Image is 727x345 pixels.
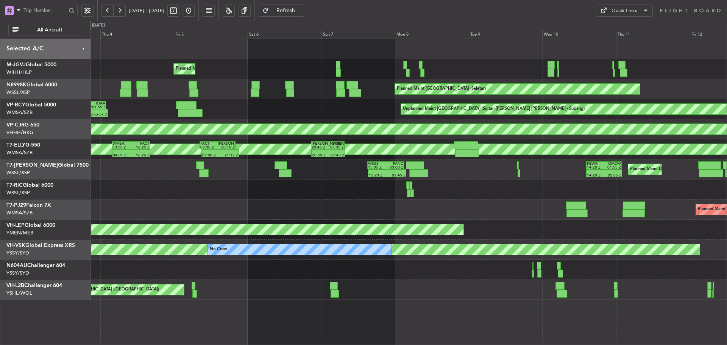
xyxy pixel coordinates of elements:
div: Thu 11 [616,30,690,39]
div: 16:25 Z [131,145,150,149]
a: VP-CJRG-650 [6,122,39,128]
div: 20:50 Z [312,153,328,157]
a: VH-L2BChallenger 604 [6,283,62,288]
a: VH-LEPGlobal 6000 [6,223,55,228]
span: N8998K [6,82,27,87]
div: 15:05 Z [368,165,386,169]
div: WSSS [368,162,386,165]
div: 02:35 Z [94,113,107,117]
div: 03:50 Z [112,145,131,149]
div: [PERSON_NAME] [312,142,328,145]
span: Refresh [270,8,301,13]
div: KEWR [587,162,604,165]
div: [PERSON_NAME] [218,142,235,145]
div: 03:45 Z [387,173,406,177]
div: 08:30 Z [200,145,218,149]
span: T7-PJ29 [6,203,26,208]
span: M-JGVJ [6,62,26,67]
div: 14:20 Z [587,165,604,169]
a: YSSY/SYD [6,270,29,276]
button: All Aircraft [8,24,82,36]
a: WSSL/XSP [6,189,30,196]
a: T7-[PERSON_NAME]Global 7500 [6,162,89,168]
div: Planned Maint [GEOGRAPHIC_DATA] (Seletar) [397,83,486,95]
div: GMMX [328,142,343,145]
div: PANC [385,162,403,165]
div: 20:10 Z [218,145,235,149]
a: N8998KGlobal 6000 [6,82,57,87]
div: Tue 9 [469,30,543,39]
span: VH-VSK [6,243,25,248]
span: VP-BCY [6,102,25,108]
div: 01:55 Z [92,105,105,109]
span: T7-ELLY [6,142,25,148]
a: M-JGVJGlobal 5000 [6,62,56,67]
span: T7-[PERSON_NAME] [6,162,58,168]
div: Wed 10 [542,30,616,39]
div: 14:20 Z [587,173,604,177]
div: 04:01 Z [113,153,131,157]
span: [DATE] - [DATE] [129,7,164,14]
div: Sun 7 [321,30,395,39]
a: VH-VSKGlobal Express XRS [6,243,75,248]
a: T7-RICGlobal 6000 [6,183,53,188]
div: Unplanned Maint [GEOGRAPHIC_DATA] ([GEOGRAPHIC_DATA]) [34,284,159,295]
a: WMSA/SZB [6,109,33,116]
div: 07:35 Z [328,145,343,149]
a: WMSA/SZB [6,209,33,216]
div: 03:00 Z [385,165,403,169]
div: Sat 6 [248,30,321,39]
span: T7-RIC [6,183,23,188]
div: 07:43 Z [328,153,344,157]
div: 15:20 Z [369,173,387,177]
a: VHHH/HKG [6,129,33,136]
div: FACT [131,142,150,145]
a: VP-BCYGlobal 5000 [6,102,56,108]
span: VH-L2B [6,283,24,288]
div: 16:26 Z [131,153,150,157]
a: WIHH/HLP [6,69,32,76]
div: 09:08 Z [202,153,220,157]
div: Thu 4 [100,30,174,39]
a: YMEN/MEB [6,229,33,236]
a: WMSA/SZB [6,149,33,156]
div: Planned Maint [GEOGRAPHIC_DATA] (Seletar) [176,63,265,75]
a: N604AUChallenger 604 [6,263,65,268]
div: FACT [200,142,218,145]
div: No Crew [210,244,227,255]
a: T7-ELLYG-550 [6,142,40,148]
div: WMSA [112,142,131,145]
div: Unplanned Maint [GEOGRAPHIC_DATA] (Sultan [PERSON_NAME] [PERSON_NAME] - Subang) [403,103,585,115]
div: RJAA [92,101,105,105]
a: YSSY/SYD [6,250,29,256]
div: Mon 8 [395,30,469,39]
div: 21:17 Z [220,153,239,157]
a: YSHL/WOL [6,290,32,297]
a: WSSL/XSP [6,169,30,176]
input: Trip Number [23,5,66,16]
a: T7-PJ29Falcon 7X [6,203,51,208]
span: All Aircraft [20,27,80,33]
button: Refresh [259,5,304,17]
div: 20:45 Z [312,145,328,149]
span: VH-LEP [6,223,25,228]
div: [DATE] [92,22,105,29]
a: WSSL/XSP [6,89,30,96]
span: VP-CJR [6,122,25,128]
span: N604AU [6,263,27,268]
div: Fri 5 [174,30,248,39]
